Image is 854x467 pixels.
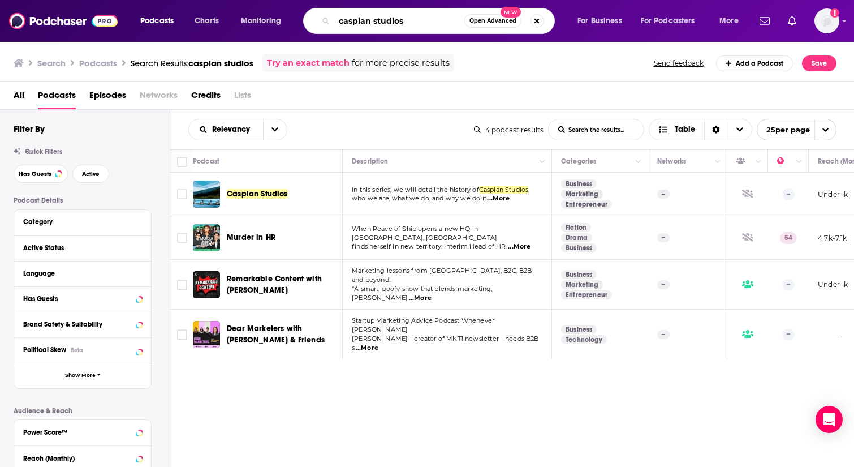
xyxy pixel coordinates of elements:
[23,429,132,436] div: Power Score™
[752,155,765,169] button: Column Actions
[352,316,494,333] span: Startup Marketing Advice Podcast Whenever [PERSON_NAME]
[561,190,603,199] a: Marketing
[561,155,596,168] div: Categories
[536,155,549,169] button: Column Actions
[89,86,126,109] span: Episodes
[227,233,275,242] span: Murder in HR
[193,224,220,251] a: Murder in HR
[755,11,774,31] a: Show notifications dropdown
[177,280,187,290] span: Toggle select row
[561,243,597,252] a: Business
[464,14,521,28] button: Open AdvancedNew
[23,215,142,229] button: Category
[177,329,187,340] span: Toggle select row
[23,451,142,465] button: Reach (Monthly)
[23,244,135,252] div: Active Status
[783,11,801,31] a: Show notifications dropdown
[9,10,118,32] img: Podchaser - Follow, Share and Rate Podcasts
[233,12,296,30] button: open menu
[23,455,132,462] div: Reach (Monthly)
[212,126,254,134] span: Relevancy
[352,194,486,202] span: who we are, what we do, and why we do it
[561,200,612,209] a: Entrepreneur
[649,119,752,140] h2: Choose View
[641,13,695,29] span: For Podcasters
[227,189,288,199] span: Caspian Studios
[227,188,288,200] a: Caspian Studios
[352,285,492,302] span: “A smart, goofy show that blends marketing, [PERSON_NAME]
[736,155,752,168] div: Has Guests
[23,425,142,439] button: Power Score™
[191,86,221,109] a: Credits
[227,323,339,346] a: Dear Marketers with [PERSON_NAME] & Friends
[657,330,670,339] p: --
[23,241,142,255] button: Active Status
[131,58,253,68] a: Search Results:caspian studios
[757,121,810,139] span: 25 per page
[352,225,497,242] span: When Peace of Ship opens a new HQ in [GEOGRAPHIC_DATA], [GEOGRAPHIC_DATA]
[65,372,96,379] span: Show More
[23,295,132,303] div: Has Guests
[14,123,45,134] h2: Filter By
[23,269,135,277] div: Language
[782,188,795,200] p: --
[227,273,339,296] a: Remarkable Content with [PERSON_NAME]
[14,86,24,109] span: All
[177,233,187,243] span: Toggle select row
[132,12,188,30] button: open menu
[818,329,839,339] p: __
[23,317,142,331] button: Brand Safety & Suitability
[193,271,220,298] img: Remarkable Content with Ian Faison
[716,55,793,71] a: Add a Podcast
[782,329,795,340] p: --
[352,186,479,194] span: In this series, we will detail the history of
[23,218,135,226] div: Category
[528,186,529,194] span: ,
[188,58,253,68] span: caspian studios
[227,324,325,345] span: Dear Marketers with [PERSON_NAME] & Friends
[814,8,839,33] button: Show profile menu
[193,321,220,348] img: Dear Marketers with Emily Kramer & Friends
[14,363,151,388] button: Show More
[792,155,806,169] button: Column Actions
[177,189,187,199] span: Toggle select row
[675,126,695,134] span: Table
[352,155,388,168] div: Description
[577,13,622,29] span: For Business
[561,270,597,279] a: Business
[818,233,847,243] p: 4.7k-7.1k
[187,12,226,30] a: Charts
[818,190,848,199] p: Under 1k
[25,148,62,156] span: Quick Filters
[23,346,66,354] span: Political Skew
[818,280,848,289] p: Under 1k
[263,119,287,140] button: open menu
[711,12,753,30] button: open menu
[633,12,711,30] button: open menu
[188,119,287,140] h2: Choose List sort
[71,346,83,354] div: Beta
[570,12,636,30] button: open menu
[352,267,532,284] span: Marketing lessons from [GEOGRAPHIC_DATA], B2C, B2B and beyond!
[241,13,281,29] span: Monitoring
[561,280,603,289] a: Marketing
[830,8,839,18] svg: Add a profile image
[234,86,251,109] span: Lists
[38,86,76,109] a: Podcasts
[82,171,100,177] span: Active
[657,233,670,242] p: --
[79,58,117,68] h3: Podcasts
[719,13,739,29] span: More
[650,58,707,68] button: Send feedback
[657,155,686,168] div: Networks
[14,196,152,204] p: Podcast Details
[356,344,378,353] span: ...More
[314,8,566,34] div: Search podcasts, credits, & more...
[227,232,275,243] a: Murder in HR
[757,119,836,140] button: open menu
[814,8,839,33] span: Logged in as BerkMarc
